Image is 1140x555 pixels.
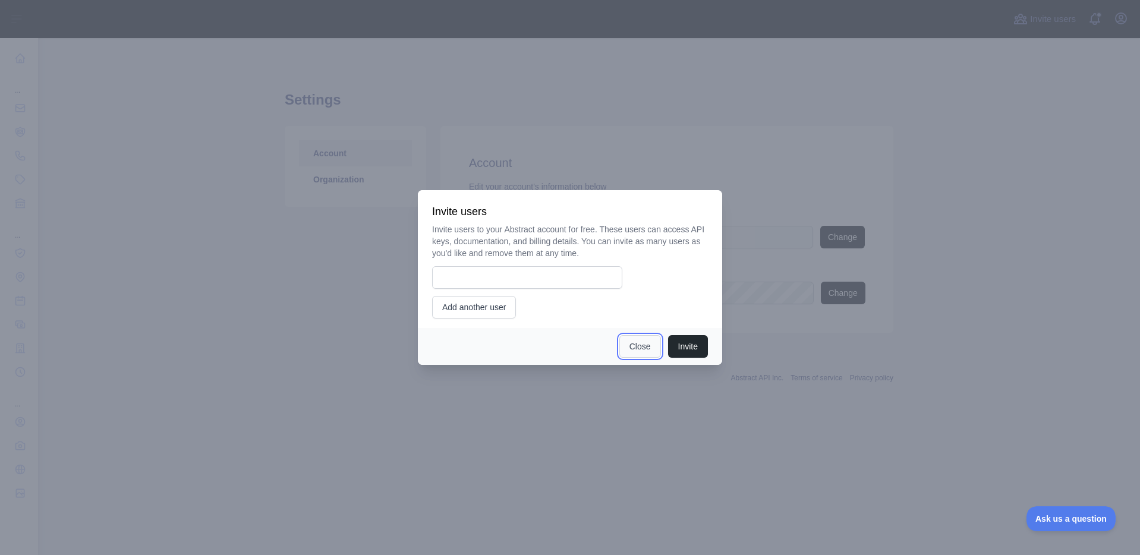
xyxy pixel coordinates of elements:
h3: Invite users [432,204,708,219]
button: Close [619,335,661,358]
button: Invite [668,335,708,358]
button: Add another user [432,296,516,319]
p: Invite users to your Abstract account for free. These users can access API keys, documentation, a... [432,223,708,259]
iframe: Toggle Customer Support [1026,506,1116,531]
